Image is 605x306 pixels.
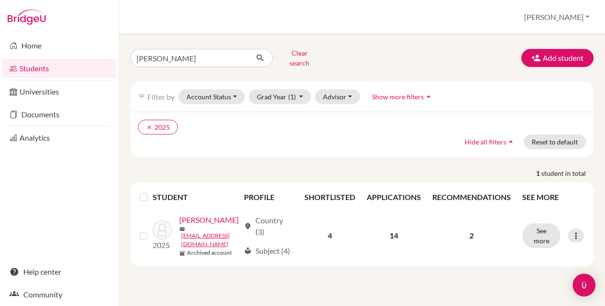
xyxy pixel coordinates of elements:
[2,105,117,124] a: Documents
[244,247,252,255] span: local_library
[249,89,312,104] button: Grad Year(1)
[244,215,293,238] div: Country (3)
[146,124,153,131] i: clear
[457,134,524,149] button: Hide all filtersarrow_drop_up
[153,239,172,251] p: 2025
[238,186,299,209] th: PROFILE
[536,168,541,178] strong: 1
[432,230,511,241] p: 2
[2,59,117,78] a: Students
[244,245,290,257] div: Subject (4)
[147,92,175,101] span: Filter by
[179,214,239,226] a: [PERSON_NAME]
[372,93,424,101] span: Show more filters
[130,49,248,67] input: Find student by name...
[181,231,240,249] a: [EMAIL_ADDRESS][DOMAIN_NAME]
[361,209,427,263] td: 14
[361,186,427,209] th: APPLICATIONS
[424,92,433,101] i: arrow_drop_up
[2,128,117,147] a: Analytics
[138,120,178,134] button: clear2025
[573,274,595,296] div: Open Intercom Messenger
[187,249,232,257] b: Archived account
[299,186,361,209] th: SHORTLISTED
[179,250,185,256] span: inventory_2
[2,82,117,101] a: Universities
[138,93,146,100] i: filter_list
[273,46,326,70] button: Clear search
[178,89,245,104] button: Account Status
[153,220,172,239] img: Volik, Elizaveta
[315,89,360,104] button: Advisor
[427,186,517,209] th: RECOMMENDATIONS
[541,168,594,178] span: student in total
[179,226,185,232] span: mail
[517,186,590,209] th: SEE MORE
[2,285,117,304] a: Community
[364,89,441,104] button: Show more filtersarrow_drop_up
[299,209,361,263] td: 4
[524,134,586,149] button: Reset to default
[521,49,594,67] button: Add student
[288,93,296,101] span: (1)
[244,222,252,230] span: location_on
[153,186,238,209] th: STUDENT
[522,223,560,248] button: See more
[8,10,46,25] img: Bridge-U
[2,262,117,281] a: Help center
[506,137,516,146] i: arrow_drop_up
[520,8,594,26] button: [PERSON_NAME]
[465,138,506,146] span: Hide all filters
[2,36,117,55] a: Home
